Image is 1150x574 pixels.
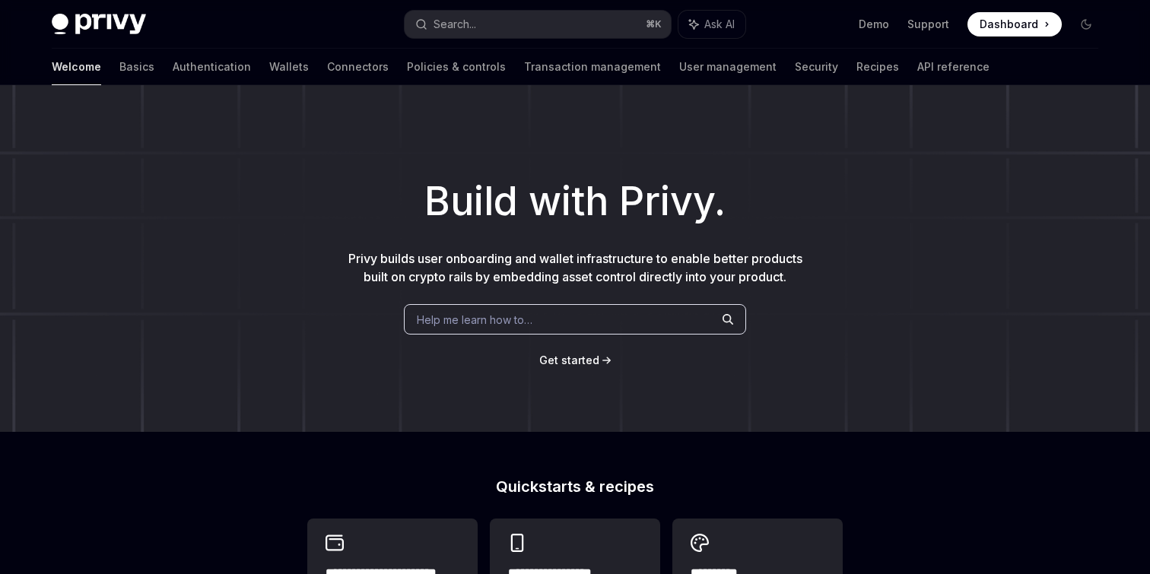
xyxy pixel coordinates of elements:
a: API reference [917,49,990,85]
a: Demo [859,17,889,32]
h2: Quickstarts & recipes [307,479,843,494]
a: Dashboard [967,12,1062,36]
span: Dashboard [980,17,1038,32]
a: Recipes [856,49,899,85]
a: Security [795,49,838,85]
a: Connectors [327,49,389,85]
span: Ask AI [704,17,735,32]
span: ⌘ K [646,18,662,30]
span: Privy builds user onboarding and wallet infrastructure to enable better products built on crypto ... [348,251,802,284]
div: Search... [434,15,476,33]
a: Policies & controls [407,49,506,85]
a: Get started [539,353,599,368]
a: Wallets [269,49,309,85]
img: dark logo [52,14,146,35]
button: Toggle dark mode [1074,12,1098,36]
a: Welcome [52,49,101,85]
button: Ask AI [678,11,745,38]
a: Basics [119,49,154,85]
a: Support [907,17,949,32]
a: Transaction management [524,49,661,85]
button: Search...⌘K [405,11,671,38]
span: Get started [539,354,599,366]
a: Authentication [173,49,251,85]
h1: Build with Privy. [24,172,1126,231]
a: User management [679,49,777,85]
span: Help me learn how to… [417,312,532,328]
